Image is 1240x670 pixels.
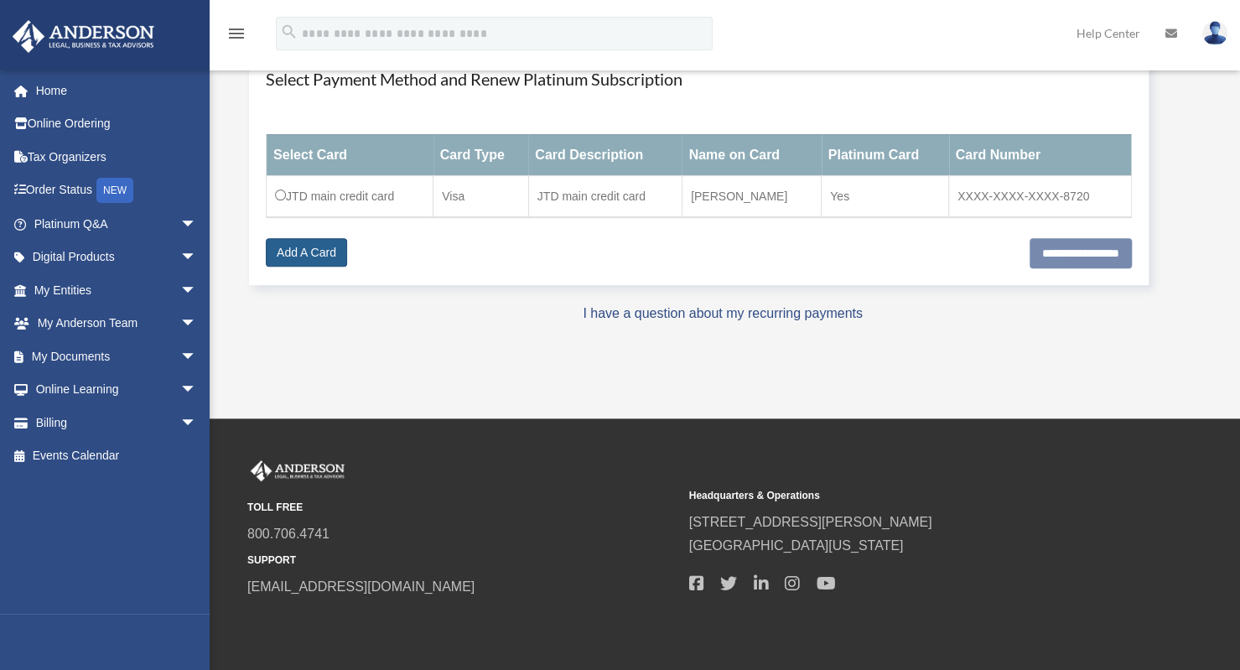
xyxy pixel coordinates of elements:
[12,207,222,241] a: Platinum Q&Aarrow_drop_down
[12,74,222,107] a: Home
[247,552,677,569] small: SUPPORT
[583,306,863,320] a: I have a question about my recurring payments
[822,134,949,175] th: Platinum Card
[180,207,214,242] span: arrow_drop_down
[1202,21,1227,45] img: User Pic
[180,273,214,308] span: arrow_drop_down
[280,23,298,41] i: search
[12,241,222,274] a: Digital Productsarrow_drop_down
[96,178,133,203] div: NEW
[12,307,222,340] a: My Anderson Teamarrow_drop_down
[12,439,222,473] a: Events Calendar
[180,373,214,408] span: arrow_drop_down
[8,20,159,53] img: Anderson Advisors Platinum Portal
[528,134,682,175] th: Card Description
[12,373,222,407] a: Online Learningarrow_drop_down
[949,134,1132,175] th: Card Number
[12,107,222,141] a: Online Ordering
[180,241,214,275] span: arrow_drop_down
[180,340,214,374] span: arrow_drop_down
[822,175,949,217] td: Yes
[949,175,1132,217] td: XXXX-XXXX-XXXX-8720
[247,499,677,517] small: TOLL FREE
[267,134,433,175] th: Select Card
[689,487,1119,505] small: Headquarters & Operations
[12,174,222,208] a: Order StatusNEW
[180,406,214,440] span: arrow_drop_down
[528,175,682,217] td: JTD main credit card
[247,579,475,594] a: [EMAIL_ADDRESS][DOMAIN_NAME]
[266,67,1132,91] h4: Select Payment Method and Renew Platinum Subscription
[689,538,904,553] a: [GEOGRAPHIC_DATA][US_STATE]
[689,515,932,529] a: [STREET_ADDRESS][PERSON_NAME]
[682,175,821,217] td: [PERSON_NAME]
[226,23,246,44] i: menu
[12,140,222,174] a: Tax Organizers
[266,238,347,267] a: Add A Card
[12,273,222,307] a: My Entitiesarrow_drop_down
[12,406,222,439] a: Billingarrow_drop_down
[267,175,433,217] td: JTD main credit card
[12,340,222,373] a: My Documentsarrow_drop_down
[226,29,246,44] a: menu
[180,307,214,341] span: arrow_drop_down
[247,527,329,541] a: 800.706.4741
[682,134,821,175] th: Name on Card
[433,175,529,217] td: Visa
[433,134,529,175] th: Card Type
[247,460,348,482] img: Anderson Advisors Platinum Portal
